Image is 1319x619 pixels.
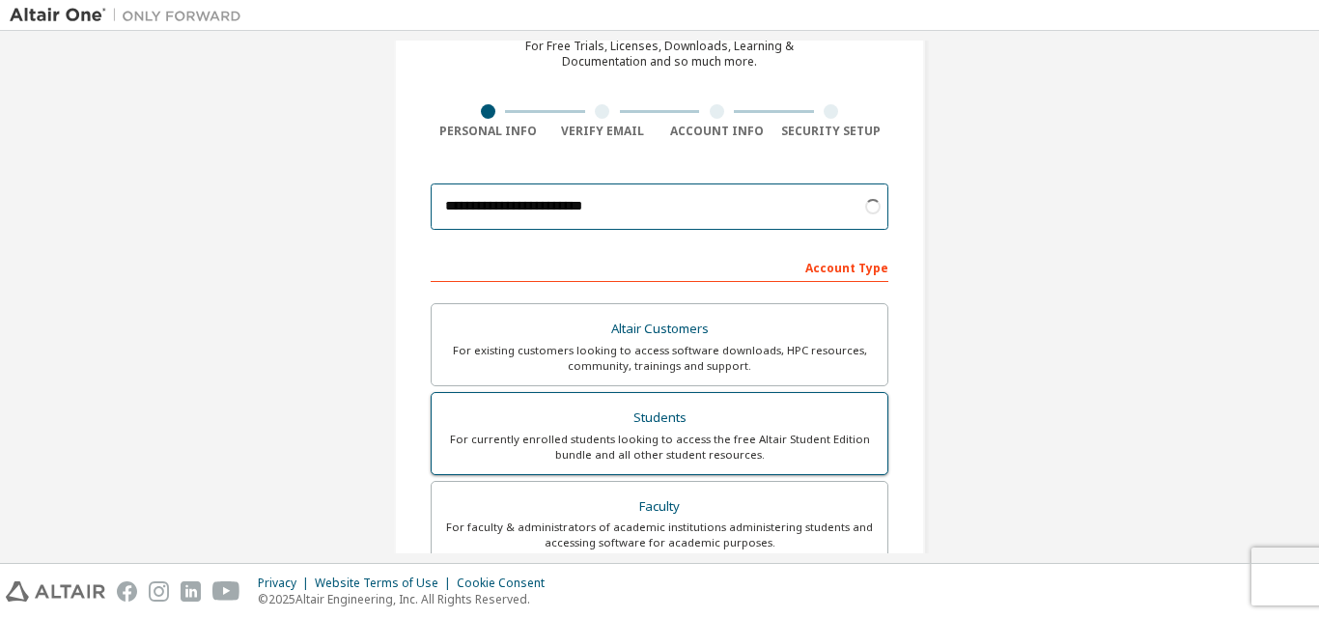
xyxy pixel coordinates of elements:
[659,124,774,139] div: Account Info
[443,316,876,343] div: Altair Customers
[431,124,546,139] div: Personal Info
[443,493,876,521] div: Faculty
[117,581,137,602] img: facebook.svg
[6,581,105,602] img: altair_logo.svg
[212,581,240,602] img: youtube.svg
[258,576,315,591] div: Privacy
[457,576,556,591] div: Cookie Consent
[546,124,660,139] div: Verify Email
[443,432,876,463] div: For currently enrolled students looking to access the free Altair Student Edition bundle and all ...
[181,581,201,602] img: linkedin.svg
[774,124,889,139] div: Security Setup
[315,576,457,591] div: Website Terms of Use
[525,39,794,70] div: For Free Trials, Licenses, Downloads, Learning & Documentation and so much more.
[443,520,876,550] div: For faculty & administrators of academic institutions administering students and accessing softwa...
[443,405,876,432] div: Students
[149,581,169,602] img: instagram.svg
[258,591,556,607] p: © 2025 Altair Engineering, Inc. All Rights Reserved.
[443,343,876,374] div: For existing customers looking to access software downloads, HPC resources, community, trainings ...
[10,6,251,25] img: Altair One
[431,251,888,282] div: Account Type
